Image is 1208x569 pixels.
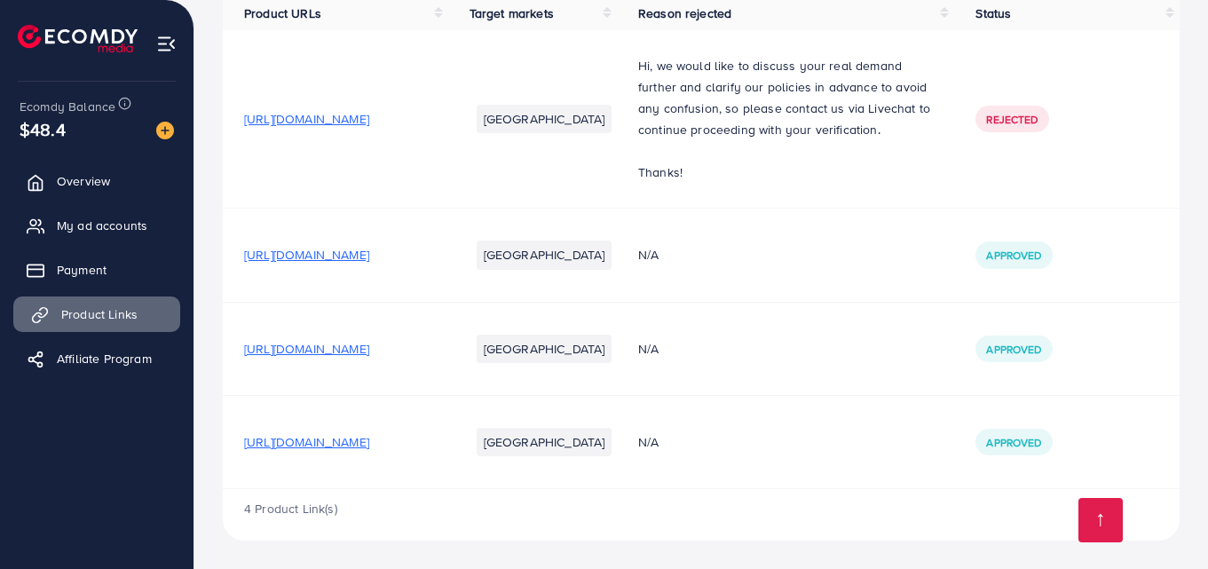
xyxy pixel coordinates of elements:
span: Target markets [470,4,554,22]
li: [GEOGRAPHIC_DATA] [477,105,612,133]
span: $48.4 [20,116,66,142]
p: Thanks! [638,162,933,183]
a: Product Links [13,296,180,332]
span: Status [975,4,1011,22]
a: Affiliate Program [13,341,180,376]
span: Affiliate Program [57,350,152,367]
li: [GEOGRAPHIC_DATA] [477,428,612,456]
li: [GEOGRAPHIC_DATA] [477,335,612,363]
span: Product Links [61,305,138,323]
iframe: Chat [1133,489,1195,556]
span: [URL][DOMAIN_NAME] [244,433,369,451]
span: Ecomdy Balance [20,98,115,115]
span: Approved [986,435,1041,450]
span: Approved [986,342,1041,357]
span: Payment [57,261,107,279]
span: Rejected [986,112,1038,127]
a: Overview [13,163,180,199]
span: My ad accounts [57,217,147,234]
p: Hi, we would like to discuss your real demand further and clarify our policies in advance to avoi... [638,55,933,140]
span: N/A [638,340,659,358]
span: Product URLs [244,4,321,22]
a: Payment [13,252,180,288]
span: [URL][DOMAIN_NAME] [244,246,369,264]
img: image [156,122,174,139]
span: Approved [986,248,1041,263]
span: N/A [638,433,659,451]
span: N/A [638,246,659,264]
span: [URL][DOMAIN_NAME] [244,110,369,128]
span: [URL][DOMAIN_NAME] [244,340,369,358]
span: 4 Product Link(s) [244,500,337,518]
img: logo [18,25,138,52]
li: [GEOGRAPHIC_DATA] [477,241,612,269]
span: Overview [57,172,110,190]
a: My ad accounts [13,208,180,243]
img: menu [156,34,177,54]
span: Reason rejected [638,4,731,22]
